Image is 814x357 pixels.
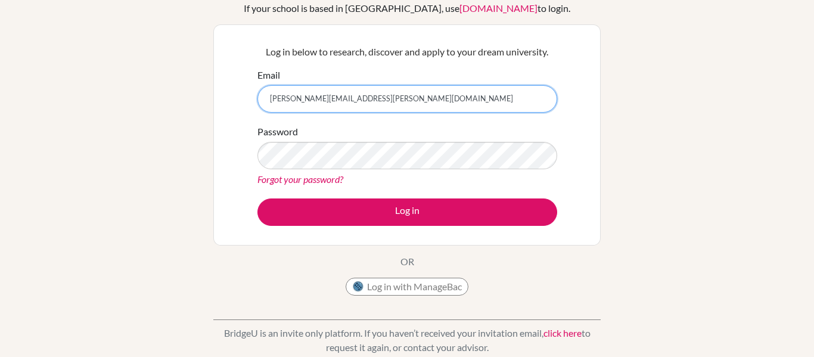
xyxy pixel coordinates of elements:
[213,326,601,355] p: BridgeU is an invite only platform. If you haven’t received your invitation email, to request it ...
[257,45,557,59] p: Log in below to research, discover and apply to your dream university.
[257,68,280,82] label: Email
[257,125,298,139] label: Password
[543,327,582,339] a: click here
[346,278,468,296] button: Log in with ManageBac
[257,198,557,226] button: Log in
[244,1,570,15] div: If your school is based in [GEOGRAPHIC_DATA], use to login.
[459,2,538,14] a: [DOMAIN_NAME]
[400,254,414,269] p: OR
[257,173,343,185] a: Forgot your password?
